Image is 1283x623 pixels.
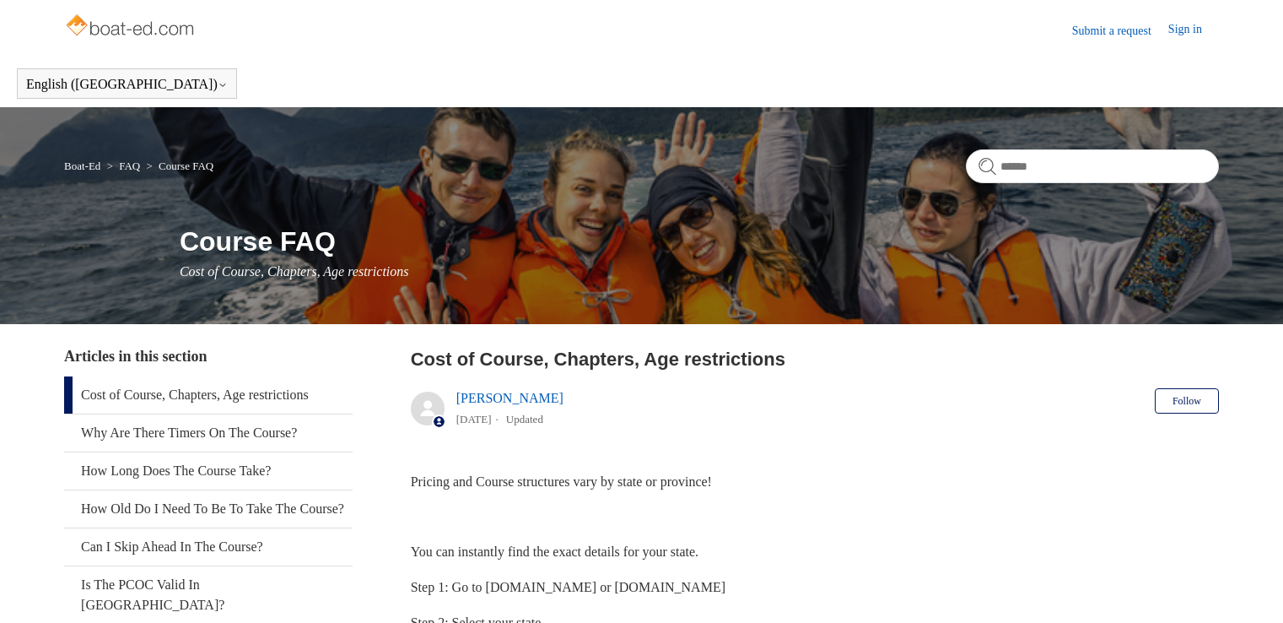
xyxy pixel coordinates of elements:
a: Submit a request [1072,22,1168,40]
input: Search [966,149,1219,183]
li: FAQ [104,160,143,172]
span: Cost of Course, Chapters, Age restrictions [180,264,409,279]
a: How Long Does The Course Take? [64,452,353,490]
span: Step 1: Go to [DOMAIN_NAME] or [DOMAIN_NAME] [411,580,725,594]
a: Why Are There Timers On The Course? [64,414,353,452]
a: Sign in [1168,20,1219,41]
h1: Course FAQ [180,221,1219,262]
time: 04/08/2025, 13:01 [456,413,492,425]
li: Course FAQ [143,160,214,172]
a: Course FAQ [159,160,213,172]
a: Can I Skip Ahead In The Course? [64,528,353,566]
a: Boat-Ed [64,160,100,172]
span: Pricing and Course structures vary by state or province! [411,474,712,489]
img: Boat-Ed Help Center home page [64,10,198,44]
a: FAQ [119,160,140,172]
h2: Cost of Course, Chapters, Age restrictions [411,345,1219,373]
span: Articles in this section [64,348,207,365]
a: Cost of Course, Chapters, Age restrictions [64,377,353,414]
li: Updated [506,413,543,425]
button: English ([GEOGRAPHIC_DATA]) [26,77,228,92]
button: Follow Article [1155,388,1219,414]
a: [PERSON_NAME] [456,391,563,405]
span: You can instantly find the exact details for your state. [411,544,698,559]
a: How Old Do I Need To Be To Take The Course? [64,490,353,528]
li: Boat-Ed [64,160,104,172]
